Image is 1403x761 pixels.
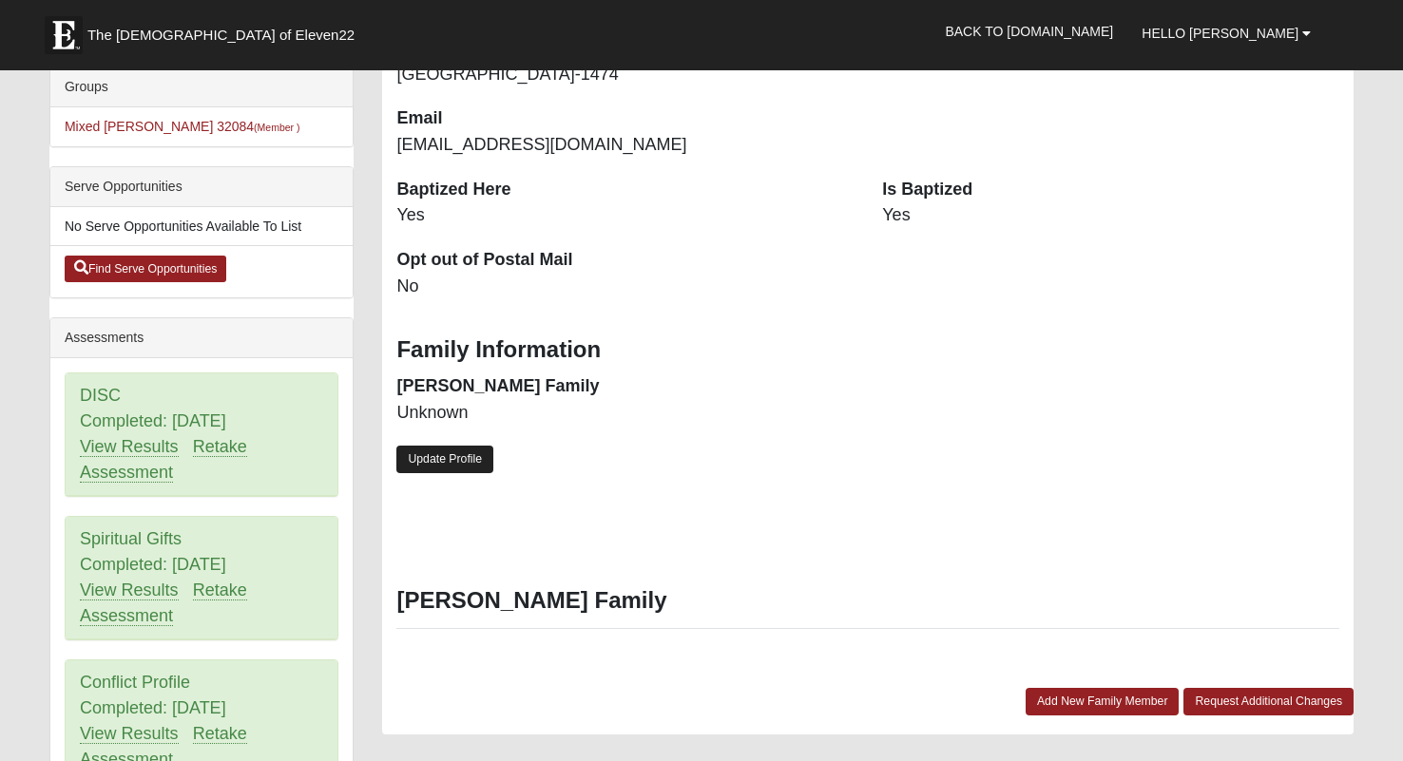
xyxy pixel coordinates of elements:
h3: Family Information [396,336,1339,364]
dt: Email [396,106,854,131]
img: Eleven22 logo [45,16,83,54]
div: Assessments [50,318,354,358]
a: The [DEMOGRAPHIC_DATA] of Eleven22 [35,7,415,54]
h3: [PERSON_NAME] Family [396,587,1339,615]
span: The [DEMOGRAPHIC_DATA] of Eleven22 [87,26,355,45]
a: Hello [PERSON_NAME] [1127,10,1325,57]
dd: No [396,275,854,299]
dd: Yes [396,203,854,228]
a: Mixed [PERSON_NAME] 32084(Member ) [65,119,300,134]
div: DISC Completed: [DATE] [66,373,338,496]
dt: Baptized Here [396,178,854,202]
a: View Results [80,437,179,457]
a: Retake Assessment [80,437,247,483]
a: Request Additional Changes [1183,688,1354,715]
dd: [EMAIL_ADDRESS][DOMAIN_NAME] [396,133,854,158]
a: Add New Family Member [1026,688,1180,715]
a: Find Serve Opportunities [65,256,227,282]
small: (Member ) [254,122,299,133]
a: View Results [80,724,179,744]
a: View Results [80,580,179,600]
dt: [PERSON_NAME] Family [396,374,854,399]
dd: Yes [882,203,1339,228]
div: Groups [50,67,354,107]
dt: Opt out of Postal Mail [396,248,854,273]
li: No Serve Opportunities Available To List [50,207,354,246]
div: Serve Opportunities [50,167,354,207]
span: Hello [PERSON_NAME] [1142,26,1298,41]
div: Spiritual Gifts Completed: [DATE] [66,517,338,639]
dd: Unknown [396,401,854,426]
a: Retake Assessment [80,580,247,626]
dt: Is Baptized [882,178,1339,202]
a: Update Profile [396,446,493,473]
a: Back to [DOMAIN_NAME] [931,8,1127,55]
